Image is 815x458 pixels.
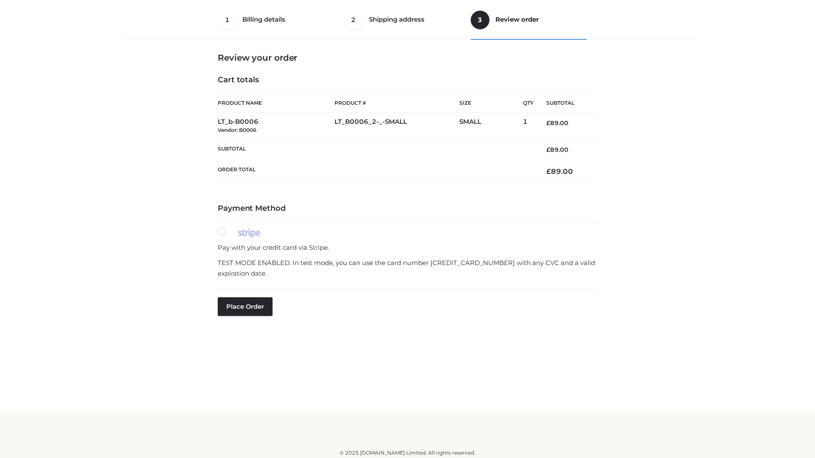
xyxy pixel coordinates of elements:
[334,93,459,113] th: Product #
[218,113,334,140] td: LT_b-B0006
[126,449,689,457] div: © 2025 [DOMAIN_NAME] Limited. All rights reserved.
[546,167,573,176] bdi: 89.00
[534,94,597,113] th: Subtotal
[459,113,523,140] td: SMALL
[218,75,597,85] h4: Cart totals
[523,113,534,140] td: 1
[459,94,519,113] th: Size
[334,113,459,140] td: LT_B0006_2-_-SMALL
[546,146,550,154] span: £
[218,297,273,316] button: Place order
[546,146,568,154] bdi: 89.00
[218,160,534,183] th: Order Total
[218,242,597,253] p: Pay with your credit card via Stripe.
[218,139,534,160] th: Subtotal
[546,167,551,176] span: £
[218,257,597,279] p: TEST MODE ENABLED. In test mode, you can use the card number [CREDIT_CARD_NUMBER] with any CVC an...
[218,93,334,113] th: Product Name
[218,127,256,133] small: Vendor: B0006
[218,53,597,63] h3: Review your order
[546,119,568,127] bdi: 89.00
[523,93,534,113] th: Qty
[546,119,550,127] span: £
[218,204,597,213] h4: Payment Method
